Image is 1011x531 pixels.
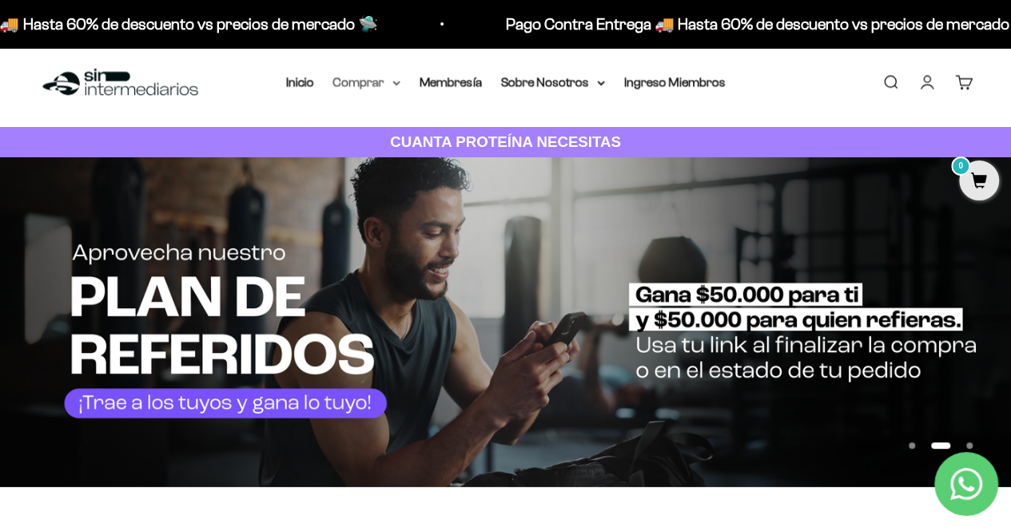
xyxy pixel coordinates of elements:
[390,133,621,150] strong: CUANTA PROTEÍNA NECESITAS
[286,75,314,89] a: Inicio
[333,72,400,93] summary: Comprar
[951,157,970,176] mark: 0
[959,173,999,191] a: 0
[624,75,726,89] a: Ingreso Miembros
[420,75,482,89] a: Membresía
[501,72,605,93] summary: Sobre Nosotros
